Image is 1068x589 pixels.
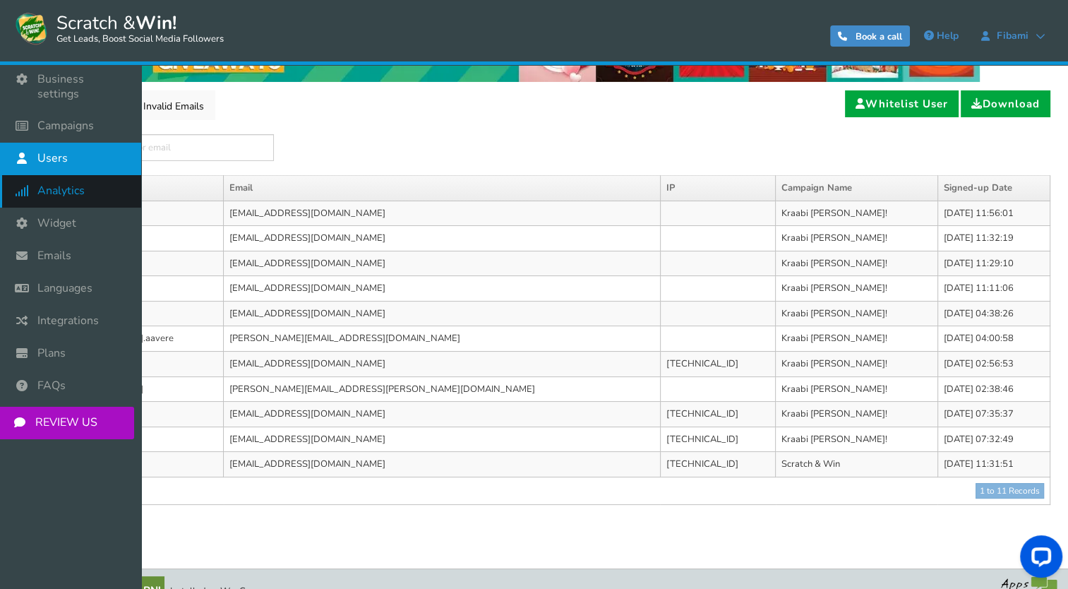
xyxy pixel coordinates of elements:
input: Search by name or email [62,134,274,161]
a: Book a call [830,25,910,47]
td: Kraabi [PERSON_NAME]! [776,301,938,326]
td: [TECHNICAL_ID] [660,452,776,477]
td: [DATE] 11:11:06 [937,276,1050,302]
th: Campaign Name [776,176,938,201]
td: [DATE] 04:38:26 [937,301,1050,326]
td: piret [63,452,224,477]
span: Fibami [990,30,1036,42]
span: Campaigns [37,119,94,133]
td: [DATE] 04:00:58 [937,326,1050,352]
td: [DATE] 11:29:10 [937,251,1050,276]
td: Kraabi [PERSON_NAME]! [776,201,938,226]
td: [PERSON_NAME] [63,376,224,402]
td: [DATE] 02:56:53 [937,351,1050,376]
td: Piret [63,427,224,452]
td: evatuusis [63,226,224,251]
span: Scratch & [49,11,224,46]
td: [EMAIL_ADDRESS][DOMAIN_NAME] [224,301,660,326]
span: FAQs [37,379,66,393]
th: IP [660,176,776,201]
td: Kraabi [PERSON_NAME]! [776,276,938,302]
td: Kraabi [PERSON_NAME]! [776,427,938,452]
span: REVIEW US [35,415,97,430]
span: Analytics [37,184,85,198]
td: [DATE] 11:31:51 [937,452,1050,477]
td: piretviherpuu [63,402,224,427]
td: [TECHNICAL_ID] [660,427,776,452]
span: Help [937,29,959,42]
td: [PERSON_NAME][EMAIL_ADDRESS][DOMAIN_NAME] [224,326,660,352]
span: Business settings [37,72,127,102]
td: Kraabi [PERSON_NAME]! [776,226,938,251]
td: [PERSON_NAME][EMAIL_ADDRESS][PERSON_NAME][DOMAIN_NAME] [224,376,660,402]
td: [DATE] 07:32:49 [937,427,1050,452]
span: Plans [37,346,66,361]
td: [TECHNICAL_ID] [660,402,776,427]
td: [EMAIL_ADDRESS][DOMAIN_NAME] [224,251,660,276]
td: enely85 [63,251,224,276]
a: Whitelist User [845,90,959,117]
th: Email [224,176,660,201]
td: Kraabi [PERSON_NAME]! [776,251,938,276]
td: Kraabi [PERSON_NAME]! [776,402,938,427]
td: [EMAIL_ADDRESS][DOMAIN_NAME] [224,427,660,452]
span: Languages [37,281,92,296]
a: Scratch &Win! Get Leads, Boost Social Media Followers [14,11,224,46]
td: [EMAIL_ADDRESS][DOMAIN_NAME] [224,201,660,226]
td: [TECHNICAL_ID] [660,351,776,376]
td: kaie.loorits [63,276,224,302]
span: Integrations [37,314,99,328]
span: Book a call [856,30,902,43]
td: Kraabi [PERSON_NAME]! [776,351,938,376]
span: Users [37,151,68,166]
td: [DATE] 11:56:01 [937,201,1050,226]
img: Scratch and Win [14,11,49,46]
td: [EMAIL_ADDRESS][DOMAIN_NAME] [224,276,660,302]
td: Kraabi [PERSON_NAME]! [776,376,938,402]
th: Signed-up Date [937,176,1050,201]
td: stelz87 [63,201,224,226]
strong: Win! [136,11,176,35]
td: Scratch & Win [776,452,938,477]
td: [DATE] 02:38:46 [937,376,1050,402]
a: Invalid Emails [132,90,215,120]
td: [EMAIL_ADDRESS][DOMAIN_NAME] [224,351,660,376]
td: Kraabi [PERSON_NAME]! [776,326,938,352]
a: Download [961,90,1050,117]
small: Get Leads, Boost Social Media Followers [56,34,224,45]
td: [EMAIL_ADDRESS][DOMAIN_NAME] [224,452,660,477]
td: eerikumarju [63,301,224,326]
td: [PERSON_NAME].aavere [63,326,224,352]
td: piret.viherpuu [63,351,224,376]
td: [DATE] 07:35:37 [937,402,1050,427]
a: Help [917,25,966,47]
span: Emails [37,249,71,263]
iframe: LiveChat chat widget [1009,530,1068,589]
td: [EMAIL_ADDRESS][DOMAIN_NAME] [224,226,660,251]
td: [EMAIL_ADDRESS][DOMAIN_NAME] [224,402,660,427]
span: Widget [37,216,76,231]
td: [DATE] 11:32:19 [937,226,1050,251]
